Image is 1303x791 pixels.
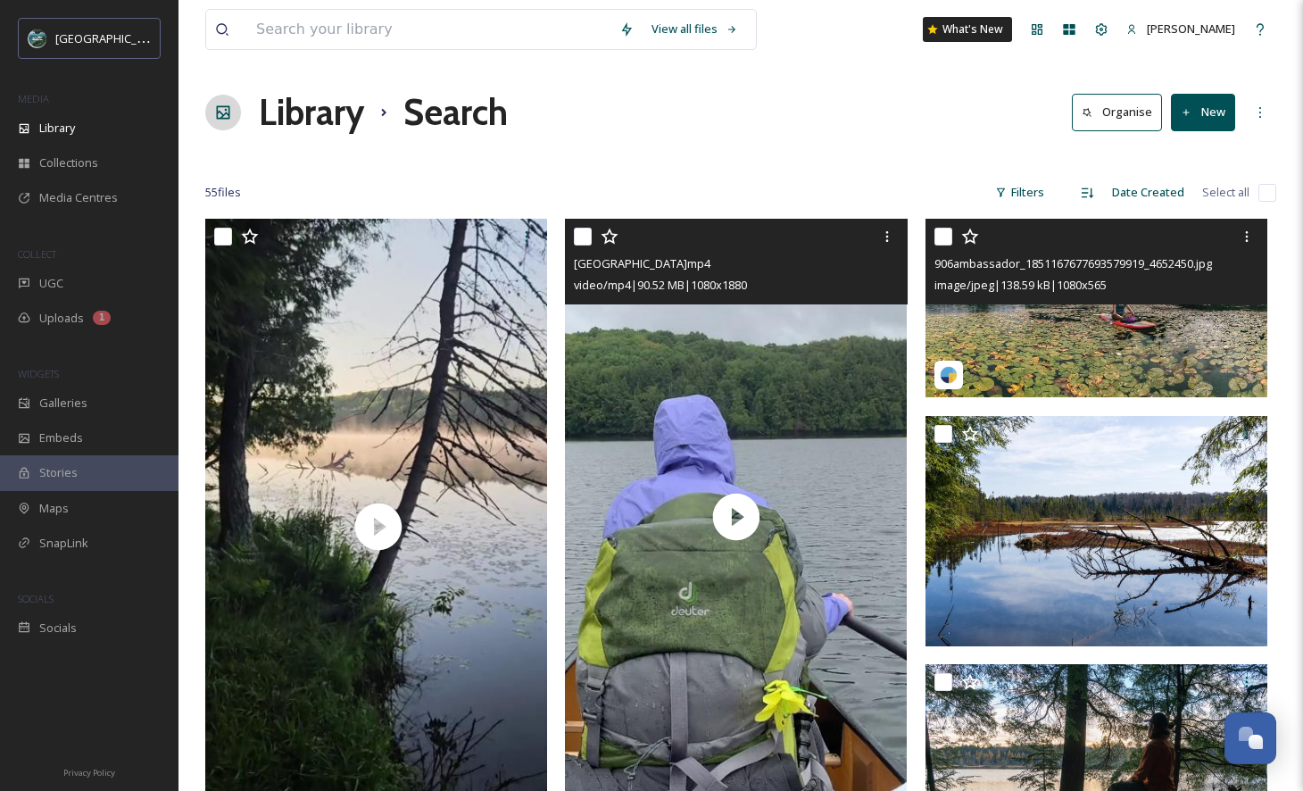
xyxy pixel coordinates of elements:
img: uplogo-summer%20bg.jpg [29,29,46,47]
span: SOCIALS [18,592,54,605]
span: WIDGETS [18,367,59,380]
div: 1 [93,311,111,325]
img: 906ambassador_1851167677693579919_4652450.jpg [925,219,1267,397]
img: Sylvania Reflection N.Miller.jpg [925,415,1272,646]
span: Collections [39,154,98,171]
span: MEDIA [18,92,49,105]
span: Embeds [39,429,83,446]
span: Stories [39,464,78,481]
button: Organise [1072,94,1162,130]
a: Organise [1072,94,1171,130]
span: 55 file s [205,184,241,201]
span: Uploads [39,310,84,327]
span: image/jpeg | 138.59 kB | 1080 x 565 [934,277,1107,293]
img: snapsea-logo.png [940,366,958,384]
a: Library [259,86,364,139]
span: [GEOGRAPHIC_DATA][US_STATE] [55,29,229,46]
span: SnapLink [39,535,88,552]
span: video/mp4 | 90.52 MB | 1080 x 1880 [574,277,747,293]
span: Galleries [39,395,87,412]
a: [PERSON_NAME] [1117,12,1244,46]
div: Date Created [1103,175,1193,210]
span: Socials [39,620,77,637]
input: Search your library [247,10,610,49]
button: Open Chat [1224,712,1276,764]
a: View all files [643,12,747,46]
span: Library [39,120,75,137]
span: Privacy Policy [63,767,115,779]
div: Filters [986,175,1053,210]
span: [PERSON_NAME] [1147,21,1235,37]
span: UGC [39,275,63,292]
h1: Search [403,86,508,139]
span: Select all [1202,184,1249,201]
a: What's New [923,17,1012,42]
span: Maps [39,500,69,517]
span: [GEOGRAPHIC_DATA]mp4 [574,255,710,271]
span: 906ambassador_1851167677693579919_4652450.jpg [934,255,1212,271]
span: COLLECT [18,247,56,261]
button: New [1171,94,1235,130]
span: Media Centres [39,189,118,206]
a: Privacy Policy [63,761,115,782]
